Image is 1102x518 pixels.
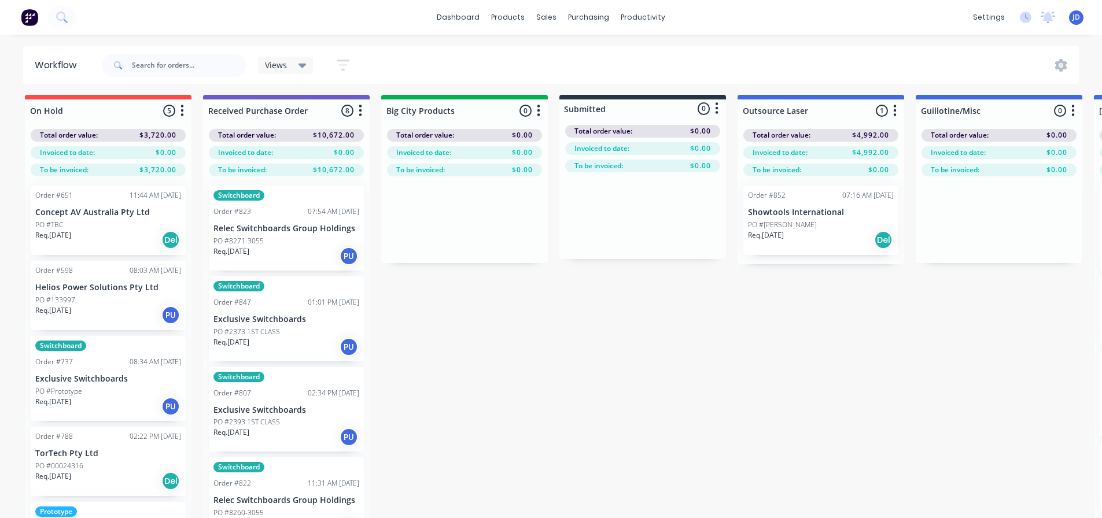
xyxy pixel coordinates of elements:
span: To be invoiced: [753,165,801,175]
p: PO #[PERSON_NAME] [748,220,817,230]
div: Switchboard [213,462,264,472]
div: Del [161,472,180,490]
div: SwitchboardOrder #84701:01 PM [DATE]Exclusive SwitchboardsPO #2373 1ST CLASSReq.[DATE]PU [209,276,364,361]
span: Total order value: [574,126,632,136]
span: $0.00 [156,147,176,158]
input: Search for orders... [132,54,246,77]
div: 07:54 AM [DATE] [308,206,359,217]
span: Total order value: [931,130,989,140]
span: $4,992.00 [852,147,889,158]
div: Switchboard [213,372,264,382]
p: Req. [DATE] [748,230,784,240]
p: Exclusive Switchboards [213,314,359,324]
div: 11:31 AM [DATE] [308,478,359,489]
div: 08:34 AM [DATE] [130,357,181,367]
div: Order #59808:03 AM [DATE]Helios Power Solutions Pty LtdPO #133997Req.[DATE]PU [31,261,186,330]
div: 08:03 AM [DATE] [130,265,181,276]
div: Order #788 [35,431,73,442]
p: Relec Switchboards Group Holdings [213,224,359,234]
div: sales [530,9,562,26]
div: Del [874,231,893,249]
div: Order #651 [35,190,73,201]
div: SwitchboardOrder #73708:34 AM [DATE]Exclusive SwitchboardsPO #PrototypeReq.[DATE]PU [31,336,186,421]
span: Views [265,59,287,71]
p: Relec Switchboards Group Holdings [213,495,359,505]
p: PO #2393 1ST CLASS [213,417,280,427]
div: 07:16 AM [DATE] [842,190,894,201]
span: To be invoiced: [574,161,623,171]
span: Invoiced to date: [396,147,451,158]
span: $0.00 [1046,147,1067,158]
span: Invoiced to date: [574,143,629,154]
span: To be invoiced: [396,165,445,175]
span: Invoiced to date: [218,147,273,158]
div: Order #823 [213,206,251,217]
span: $0.00 [1046,165,1067,175]
p: PO #2373 1ST CLASS [213,327,280,337]
p: Concept AV Australia Pty Ltd [35,208,181,217]
div: Del [161,231,180,249]
div: Switchboard [213,190,264,201]
div: Order #85207:16 AM [DATE]Showtools InternationalPO #[PERSON_NAME]Req.[DATE]Del [743,186,898,255]
div: PU [161,397,180,416]
p: Helios Power Solutions Pty Ltd [35,283,181,293]
p: PO #8260-3055 [213,508,264,518]
p: Exclusive Switchboards [35,374,181,384]
span: $0.00 [690,126,711,136]
div: Order #737 [35,357,73,367]
div: 02:22 PM [DATE] [130,431,181,442]
span: Total order value: [218,130,276,140]
span: $0.00 [690,143,711,154]
p: Req. [DATE] [35,305,71,316]
div: settings [967,9,1011,26]
div: Order #847 [213,297,251,308]
div: Order #807 [213,388,251,398]
div: Order #65111:44 AM [DATE]Concept AV Australia Pty LtdPO #TBCReq.[DATE]Del [31,186,186,255]
p: Req. [DATE] [35,471,71,482]
span: $0.00 [868,165,889,175]
span: $10,672.00 [313,130,355,140]
p: Req. [DATE] [35,230,71,240]
span: $3,720.00 [139,130,176,140]
div: Order #852 [748,190,786,201]
span: Invoiced to date: [753,147,808,158]
div: Order #822 [213,478,251,489]
span: $0.00 [512,147,533,158]
img: Factory [21,9,38,26]
span: To be invoiced: [218,165,267,175]
p: Req. [DATE] [35,397,71,407]
span: JD [1072,12,1080,23]
p: PO #00024316 [35,461,83,471]
span: To be invoiced: [40,165,89,175]
p: PO #133997 [35,295,75,305]
div: Workflow [35,58,82,72]
p: TorTech Pty Ltd [35,449,181,458]
p: PO #8271-3055 [213,236,264,246]
span: $10,672.00 [313,165,355,175]
span: $0.00 [690,161,711,171]
span: $4,992.00 [852,130,889,140]
div: 01:01 PM [DATE] [308,297,359,308]
div: SwitchboardOrder #80702:34 PM [DATE]Exclusive SwitchboardsPO #2393 1ST CLASSReq.[DATE]PU [209,367,364,452]
p: Req. [DATE] [213,337,249,347]
div: 02:34 PM [DATE] [308,388,359,398]
span: Invoiced to date: [40,147,95,158]
div: products [485,9,530,26]
span: $0.00 [1046,130,1067,140]
p: Req. [DATE] [213,427,249,438]
span: Invoiced to date: [931,147,986,158]
span: $0.00 [334,147,355,158]
span: Total order value: [396,130,454,140]
div: Order #598 [35,265,73,276]
span: $0.00 [512,130,533,140]
div: Order #78802:22 PM [DATE]TorTech Pty LtdPO #00024316Req.[DATE]Del [31,427,186,496]
div: SwitchboardOrder #82307:54 AM [DATE]Relec Switchboards Group HoldingsPO #8271-3055Req.[DATE]PU [209,186,364,271]
div: productivity [615,9,671,26]
span: To be invoiced: [931,165,979,175]
p: PO #TBC [35,220,63,230]
span: $3,720.00 [139,165,176,175]
span: $0.00 [512,165,533,175]
a: dashboard [431,9,485,26]
div: PU [340,247,358,265]
div: 11:44 AM [DATE] [130,190,181,201]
